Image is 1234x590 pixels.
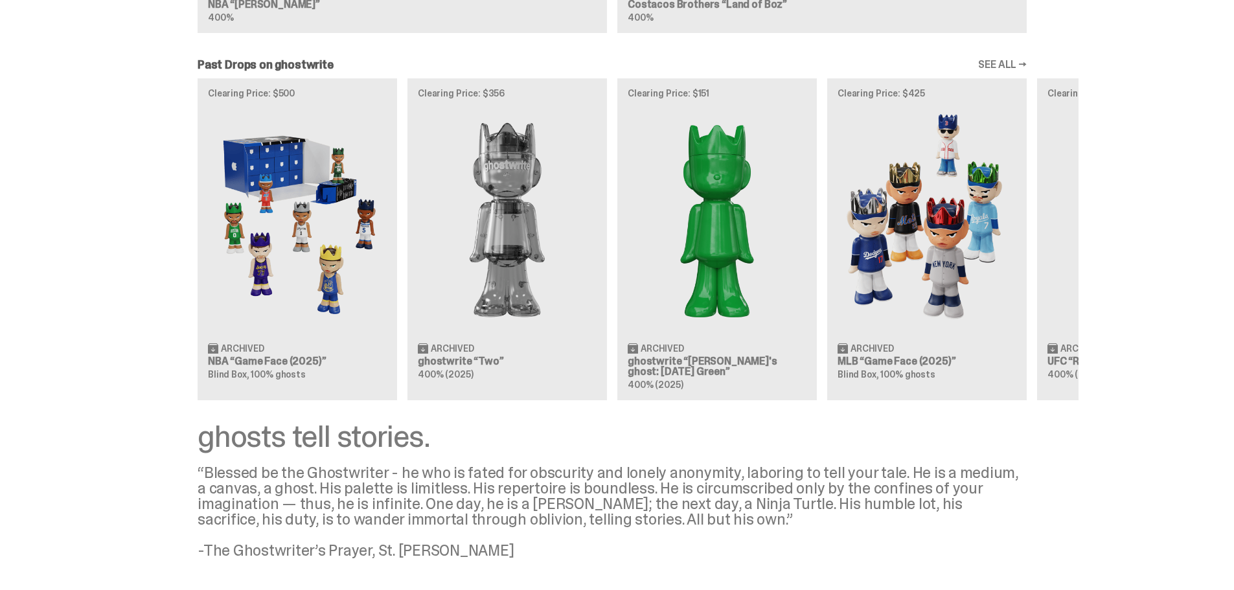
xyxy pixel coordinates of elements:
div: “Blessed be the Ghostwriter - he who is fated for obscurity and lonely anonymity, laboring to tel... [198,465,1027,558]
p: Clearing Price: $356 [418,89,597,98]
span: 400% (2025) [1047,369,1103,380]
h2: Past Drops on ghostwrite [198,59,334,71]
span: Archived [851,344,894,353]
img: Schrödinger's ghost: Sunday Green [628,108,806,332]
span: 400% (2025) [628,379,683,391]
span: 400% [628,12,653,23]
span: 400% [208,12,233,23]
span: 100% ghosts [880,369,935,380]
a: Clearing Price: $356 Two Archived [407,78,607,400]
p: Clearing Price: $425 [838,89,1016,98]
img: Ruby [1047,108,1226,332]
a: Clearing Price: $500 Game Face (2025) Archived [198,78,397,400]
h3: UFC “Ruby” [1047,356,1226,367]
img: Game Face (2025) [208,108,387,332]
h3: ghostwrite “[PERSON_NAME]'s ghost: [DATE] Green” [628,356,806,377]
span: 100% ghosts [251,369,305,380]
img: Two [418,108,597,332]
p: Clearing Price: $500 [208,89,387,98]
p: Clearing Price: $151 [628,89,806,98]
span: Archived [431,344,474,353]
div: ghosts tell stories. [198,421,1027,452]
span: Archived [221,344,264,353]
span: Blind Box, [838,369,879,380]
span: Archived [641,344,684,353]
h3: NBA “Game Face (2025)” [208,356,387,367]
h3: MLB “Game Face (2025)” [838,356,1016,367]
h3: ghostwrite “Two” [418,356,597,367]
p: Clearing Price: $150 [1047,89,1226,98]
span: Archived [1060,344,1104,353]
img: Game Face (2025) [838,108,1016,332]
a: Clearing Price: $425 Game Face (2025) Archived [827,78,1027,400]
span: 400% (2025) [418,369,473,380]
span: Blind Box, [208,369,249,380]
a: Clearing Price: $151 Schrödinger's ghost: Sunday Green Archived [617,78,817,400]
a: SEE ALL → [978,60,1027,70]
